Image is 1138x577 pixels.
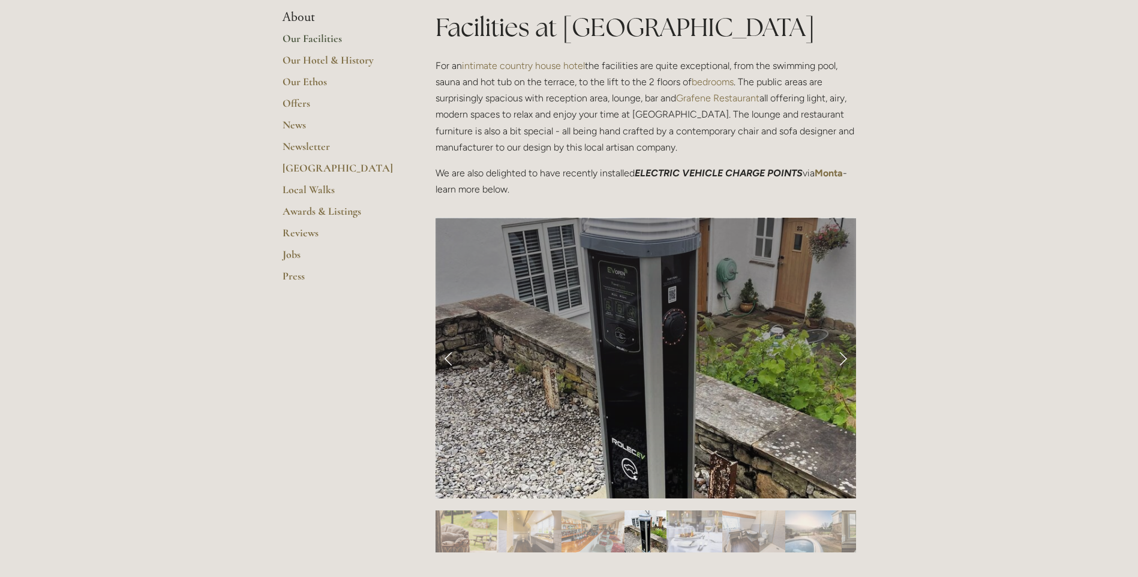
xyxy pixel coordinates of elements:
a: Awards & Listings [283,205,397,226]
a: [GEOGRAPHIC_DATA] [283,161,397,183]
img: Slide 2 [436,510,499,552]
img: Slide 6 [666,510,722,552]
img: Slide 4 [562,510,624,552]
li: About [283,10,397,25]
img: Slide 5 [624,510,666,552]
a: Newsletter [283,140,397,161]
h1: Facilities at [GEOGRAPHIC_DATA] [436,10,856,45]
a: Press [283,269,397,291]
a: Offers [283,97,397,118]
img: Slide 9 [842,510,905,552]
img: Slide 7 [722,510,785,552]
a: Jobs [283,248,397,269]
a: Reviews [283,226,397,248]
a: Local Walks [283,183,397,205]
a: bedrooms [692,76,734,88]
a: Our Ethos [283,75,397,97]
p: For an the facilities are quite exceptional, from the swimming pool, sauna and hot tub on the ter... [436,58,856,155]
em: ELECTRIC VEHICLE CHARGE POINTS [635,167,803,179]
a: Next Slide [830,340,856,376]
a: Monta [815,167,843,179]
img: Slide 8 [785,510,841,552]
a: intimate country house hotel [462,60,585,71]
a: News [283,118,397,140]
a: Previous Slide [436,340,462,376]
p: We are also delighted to have recently installed via - learn more below. [436,165,856,197]
a: Our Facilities [283,32,397,53]
a: Grafene Restaurant [676,92,759,104]
img: Slide 3 [499,510,562,552]
a: Our Hotel & History [283,53,397,75]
